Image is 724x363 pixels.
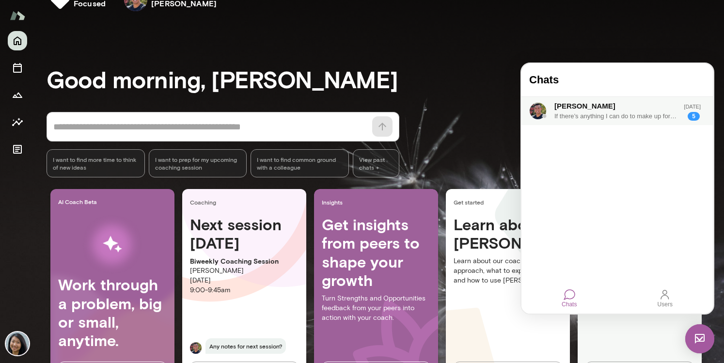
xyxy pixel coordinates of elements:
span: I want to prep for my upcoming coaching session [155,156,241,171]
p: [PERSON_NAME] [190,266,299,276]
span: 5 [166,48,178,57]
span: Any notes for next session? [205,338,286,354]
div: If there’s anything I can do to make up for [DATE] slip-up, just let me know! Happy to reschedule... [33,48,155,58]
img: https://nyc3.digitaloceanspaces.com/mento-space/profiles/claa03m8r00070rusffoa0h30-1668902897859.png [8,39,25,56]
span: I want to find more time to think of new ideas [53,156,139,171]
h3: Good morning, [PERSON_NAME] [47,65,724,93]
img: Mento [10,6,25,25]
button: Insights [8,112,27,132]
p: Learn about our coaching approach, what to expect next, and how to use [PERSON_NAME]. [454,256,562,285]
div: I want to find more time to think of new ideas [47,149,145,177]
p: 9:00 - 9:45am [190,285,299,295]
button: Growth Plan [8,85,27,105]
span: Get started [454,198,566,206]
img: AI Workflows [69,214,156,275]
button: Documents [8,140,27,159]
p: [DATE] [190,276,299,285]
h4: Work through a problem, big or small, anytime. [58,275,167,350]
img: Ruyi Li [6,332,29,355]
h4: Get insights from peers to shape your growth [322,215,430,290]
span: Coaching [190,198,302,206]
span: [DATE] [145,41,179,46]
div: Users [136,237,151,244]
div: I want to prep for my upcoming coaching session [149,149,247,177]
p: Biweekly Coaching Session [190,256,299,266]
div: I want to find common ground with a colleague [251,149,349,177]
div: Users [138,225,149,237]
span: View past chats -> [353,149,399,177]
div: Chats [42,225,54,237]
div: [PERSON_NAME] [33,37,145,48]
span: Insights [322,198,434,206]
div: Chats [40,237,55,244]
img: Mark [190,342,202,354]
button: Home [8,31,27,50]
h4: Learn about [PERSON_NAME] [454,215,562,253]
button: Sessions [8,58,27,78]
h4: Next session [DATE] [190,215,299,253]
h4: Chats [8,10,184,23]
span: AI Coach Beta [58,198,171,205]
span: I want to find common ground with a colleague [257,156,343,171]
p: Turn Strengths and Opportunities feedback from your peers into action with your coach. [322,294,430,323]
